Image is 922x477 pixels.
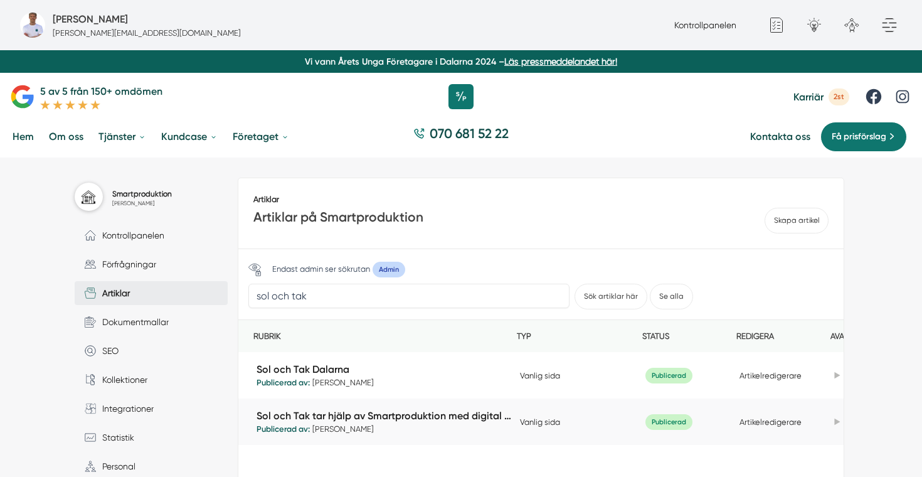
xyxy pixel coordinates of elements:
a: Statistik [75,426,228,449]
a: Hem [10,121,36,153]
strong: Publicerad av: [257,378,312,387]
a: Vanlig sida [520,371,560,380]
a: Artiklar [253,193,279,205]
span: [PERSON_NAME] [257,362,520,389]
a: Skapa artikel [765,208,829,233]
h3: Artiklar på Smartproduktion [253,208,735,229]
a: Om oss [46,121,86,153]
span: Admin [373,262,405,277]
a: Få prisförslag [820,122,907,152]
a: 070 681 52 22 [408,124,514,149]
a: Förfrågningar [75,252,228,276]
a: Dokumentmallar [75,310,228,334]
a: Sol och Tak Dalarna [257,362,514,377]
th: Avancerat [830,320,893,352]
span: Artiklar [96,286,130,300]
span: 070 681 52 22 [430,124,509,142]
span: Kollektioner [96,373,147,387]
a: Artikelredigerare [739,417,802,427]
span: Publicerad [645,414,692,430]
span: Statistik [96,431,134,444]
strong: Publicerad av: [257,424,312,434]
span: Dokumentmallar [96,315,169,329]
span: Kontrollpanelen [96,228,164,242]
th: Typ [517,320,642,352]
a: Företaget [230,121,292,153]
span: Publicerad [645,368,692,383]
span: Förfrågningar [96,257,156,271]
a: Publicerad [645,417,692,426]
div: Endast administratörer ser detta. [248,262,405,277]
span: Få prisförslag [832,130,886,144]
p: 5 av 5 från 150+ omdömen [40,83,162,99]
a: Artikelredigerare [739,371,802,380]
img: foretagsbild-pa-smartproduktion-en-webbyraer-i-dalarnas-lan.png [20,13,45,38]
p: Vi vann Årets Unga Företagare i Dalarna 2024 – [5,55,917,68]
th: Redigera [736,320,830,352]
a: Kontrollpanelen [674,20,736,30]
a: Kontakta oss [750,131,810,142]
a: Tjänster [96,121,149,153]
a: Kollektioner [75,368,228,392]
span: 2st [829,88,849,105]
a: Smartproduktion [112,190,172,198]
a: Sol och Tak tar hjälp av Smartproduktion med digital marknadsföring [257,409,514,423]
span: [PERSON_NAME] [257,409,520,435]
button: Se alla [650,284,693,309]
a: Artiklar [75,281,228,305]
a: Kundcase [159,121,220,153]
span: Endast admin ser sökrutan [272,264,370,274]
a: Integrationer [75,397,228,421]
span: SEO [96,344,119,358]
h5: Administratör [53,11,128,27]
a: SEO [75,339,228,363]
span: Karriär [793,91,824,103]
button: Sök artiklar här [575,284,647,309]
a: Publicerad [645,370,692,380]
a: Karriär 2st [793,88,849,105]
p: [PERSON_NAME][EMAIL_ADDRESS][DOMAIN_NAME] [53,27,241,39]
th: Rubrik [253,320,517,352]
span: Personal [96,459,135,473]
th: Status [642,320,736,352]
a: Kontrollpanelen [75,223,228,247]
input: Sök artiklar [248,284,570,308]
span: Integrationer [96,402,154,415]
span: [PERSON_NAME] [112,200,172,206]
a: Läs pressmeddelandet här! [504,56,617,67]
a: Vanlig sida [520,417,560,427]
